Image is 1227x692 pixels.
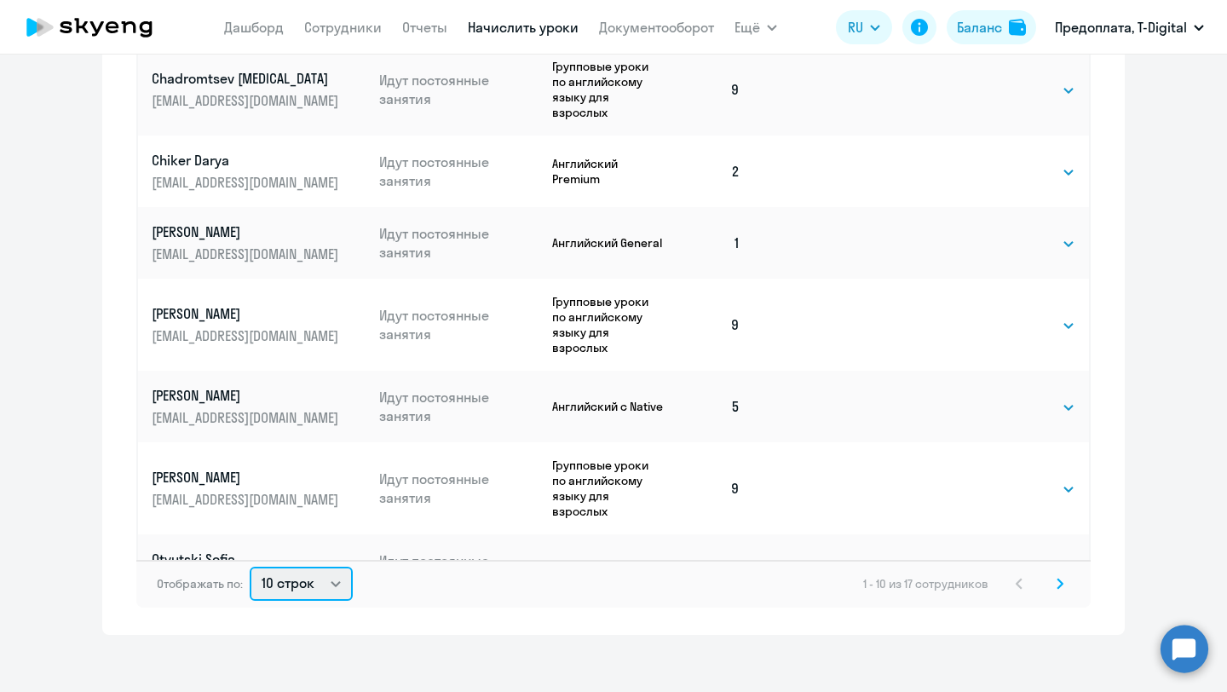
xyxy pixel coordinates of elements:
p: Идут постоянные занятия [379,306,539,343]
p: Chadromtsev [MEDICAL_DATA] [152,69,343,88]
p: [EMAIL_ADDRESS][DOMAIN_NAME] [152,408,343,427]
p: Групповые уроки по английскому языку для взрослых [552,294,667,355]
p: Идут постоянные занятия [379,71,539,108]
p: Идут постоянные занятия [379,551,539,589]
p: [PERSON_NAME] [152,304,343,323]
td: 9 [667,442,754,534]
a: Otyutski Sofia[EMAIL_ADDRESS][DOMAIN_NAME] [152,550,366,591]
p: Идут постоянные занятия [379,388,539,425]
span: Ещё [734,17,760,37]
td: 1 [667,207,754,279]
a: Chadromtsev [MEDICAL_DATA][EMAIL_ADDRESS][DOMAIN_NAME] [152,69,366,110]
p: [PERSON_NAME] [152,386,343,405]
a: Документооборот [599,19,714,36]
span: 1 - 10 из 17 сотрудников [863,576,988,591]
td: 9 [667,43,754,136]
a: [PERSON_NAME][EMAIL_ADDRESS][DOMAIN_NAME] [152,468,366,509]
a: Chiker Darya[EMAIL_ADDRESS][DOMAIN_NAME] [152,151,366,192]
td: 2 [667,136,754,207]
a: Отчеты [402,19,447,36]
button: Балансbalance [947,10,1036,44]
p: Групповые уроки по английскому языку для взрослых [552,458,667,519]
button: Ещё [734,10,777,44]
p: [PERSON_NAME] [152,222,343,241]
p: [EMAIL_ADDRESS][DOMAIN_NAME] [152,326,343,345]
p: Идут постоянные занятия [379,470,539,507]
p: Английский Premium [552,156,667,187]
img: balance [1009,19,1026,36]
span: Отображать по: [157,576,243,591]
p: Идут постоянные занятия [379,224,539,262]
p: Идут постоянные занятия [379,153,539,190]
p: Английский с Native [552,399,667,414]
div: Баланс [957,17,1002,37]
p: Групповые уроки по английскому языку для взрослых [552,59,667,120]
a: Сотрудники [304,19,382,36]
a: [PERSON_NAME][EMAIL_ADDRESS][DOMAIN_NAME] [152,304,366,345]
a: [PERSON_NAME][EMAIL_ADDRESS][DOMAIN_NAME] [152,386,366,427]
td: 4 [667,534,754,606]
button: Предоплата, T-Digital [1046,7,1213,48]
p: [EMAIL_ADDRESS][DOMAIN_NAME] [152,173,343,192]
span: RU [848,17,863,37]
td: 5 [667,371,754,442]
a: [PERSON_NAME][EMAIL_ADDRESS][DOMAIN_NAME] [152,222,366,263]
p: [EMAIL_ADDRESS][DOMAIN_NAME] [152,91,343,110]
p: Английский General [552,235,667,251]
p: Chiker Darya [152,151,343,170]
p: [PERSON_NAME] [152,468,343,487]
td: 9 [667,279,754,371]
a: Начислить уроки [468,19,579,36]
p: Предоплата, T-Digital [1055,17,1187,37]
p: Otyutski Sofia [152,550,343,568]
a: Дашборд [224,19,284,36]
p: [EMAIL_ADDRESS][DOMAIN_NAME] [152,245,343,263]
button: RU [836,10,892,44]
p: [EMAIL_ADDRESS][DOMAIN_NAME] [152,490,343,509]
